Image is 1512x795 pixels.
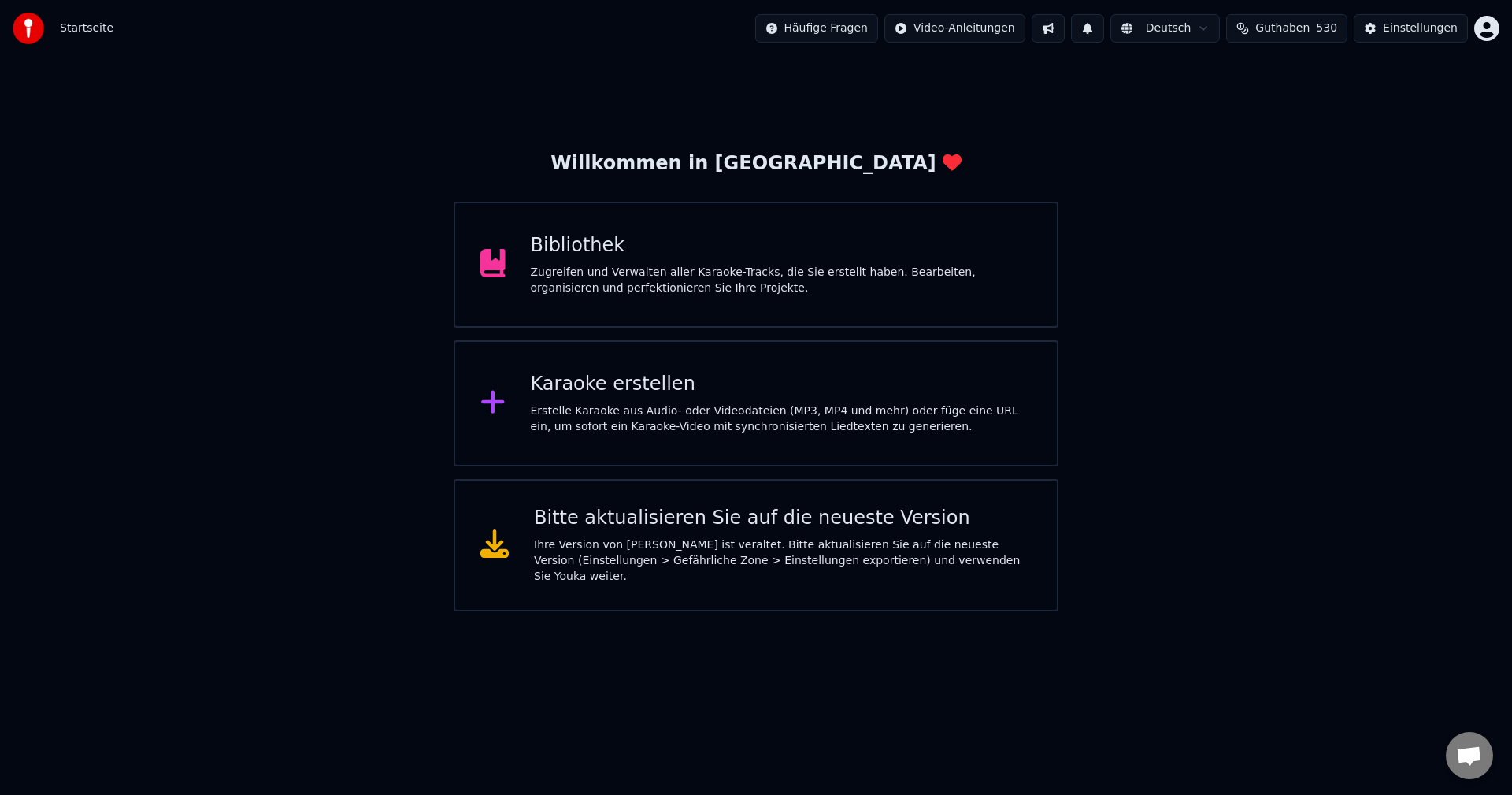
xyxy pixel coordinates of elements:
span: Startseite [60,20,113,36]
span: Guthaben [1255,20,1310,36]
div: Einstellungen [1383,20,1458,36]
div: Willkommen in [GEOGRAPHIC_DATA] [550,151,961,176]
div: Chat öffnen [1446,732,1493,779]
div: Ihre Version von [PERSON_NAME] ist veraltet. Bitte aktualisieren Sie auf die neueste Version (Ein... [534,537,1032,585]
div: Karaoke erstellen [531,372,1032,397]
nav: breadcrumb [60,20,113,36]
div: Erstelle Karaoke aus Audio- oder Videodateien (MP3, MP4 und mehr) oder füge eine URL ein, um sofo... [531,403,1032,435]
div: Bibliothek [531,233,1032,258]
button: Einstellungen [1354,14,1468,43]
button: Video-Anleitungen [884,14,1025,43]
button: Häufige Fragen [755,14,879,43]
span: 530 [1316,20,1337,36]
img: youka [13,13,44,44]
div: Zugreifen und Verwalten aller Karaoke-Tracks, die Sie erstellt haben. Bearbeiten, organisieren un... [531,265,1032,296]
div: Bitte aktualisieren Sie auf die neueste Version [534,506,1032,531]
button: Guthaben530 [1226,14,1347,43]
